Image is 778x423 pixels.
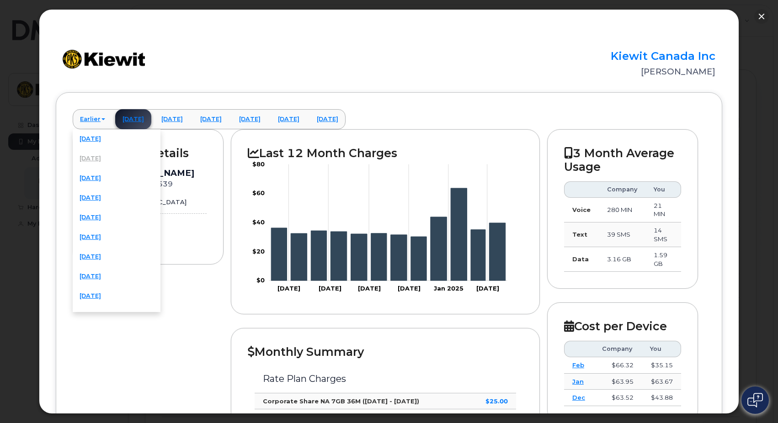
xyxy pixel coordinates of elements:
[398,285,421,292] tspan: [DATE]
[232,109,268,129] a: [DATE]
[572,361,584,369] a: Feb
[642,341,681,357] th: You
[642,390,681,406] td: $43.88
[256,277,265,284] tspan: $0
[642,374,681,390] td: $63.67
[642,357,681,374] td: $35.15
[572,255,589,263] strong: Data
[248,146,523,160] h2: Last 12 Month Charges
[564,319,681,333] h2: Cost per Device
[572,206,591,213] strong: Voice
[150,180,173,188] span: 4539
[252,218,265,226] tspan: $40
[252,160,508,292] g: Chart
[594,357,641,374] td: $66.32
[645,198,681,222] td: 21 MIN
[154,109,190,129] a: [DATE]
[564,146,681,174] h2: 3 Month Average Usage
[271,109,307,129] a: [DATE]
[193,109,229,129] a: [DATE]
[645,222,681,247] td: 14 SMS
[594,374,641,390] td: $63.95
[319,285,341,292] tspan: [DATE]
[277,285,300,292] tspan: [DATE]
[599,198,645,222] td: 280 MIN
[594,341,641,357] th: Company
[572,378,584,385] a: Jan
[263,374,508,384] h3: Rate Plan Charges
[594,390,641,406] td: $63.52
[252,190,265,197] tspan: $60
[599,247,645,272] td: 3.16 GB
[747,393,763,407] img: Open chat
[248,345,523,359] h2: Monthly Summary
[599,181,645,198] th: Company
[476,285,499,292] tspan: [DATE]
[271,188,506,281] g: Series
[572,231,587,238] strong: Text
[599,222,645,247] td: 39 SMS
[263,397,419,405] strong: Corporate Share NA 7GB 36M ([DATE] - [DATE])
[252,248,265,255] tspan: $20
[572,394,585,401] a: Dec
[485,397,508,405] strong: $25.00
[645,181,681,198] th: You
[645,247,681,272] td: 1.59 GB
[309,109,346,129] a: [DATE]
[434,285,464,292] tspan: Jan 2025
[252,160,265,168] tspan: $80
[358,285,381,292] tspan: [DATE]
